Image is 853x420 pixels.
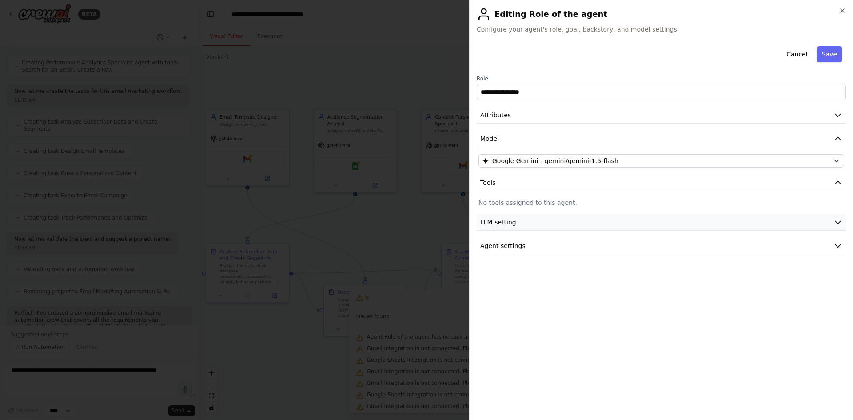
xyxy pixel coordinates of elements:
[477,7,846,21] h2: Editing Role of the agent
[477,25,846,34] span: Configure your agent's role, goal, backstory, and model settings.
[478,154,844,168] button: Google Gemini - gemini/gemini-1.5-flash
[477,238,846,254] button: Agent settings
[480,218,516,227] span: LLM setting
[480,178,496,187] span: Tools
[781,46,813,62] button: Cancel
[477,214,846,231] button: LLM setting
[477,175,846,191] button: Tools
[477,107,846,124] button: Attributes
[817,46,842,62] button: Save
[480,134,499,143] span: Model
[477,131,846,147] button: Model
[477,75,846,82] label: Role
[492,156,618,165] span: Google Gemini - gemini/gemini-1.5-flash
[480,241,526,250] span: Agent settings
[478,198,844,207] p: No tools assigned to this agent.
[480,111,511,120] span: Attributes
